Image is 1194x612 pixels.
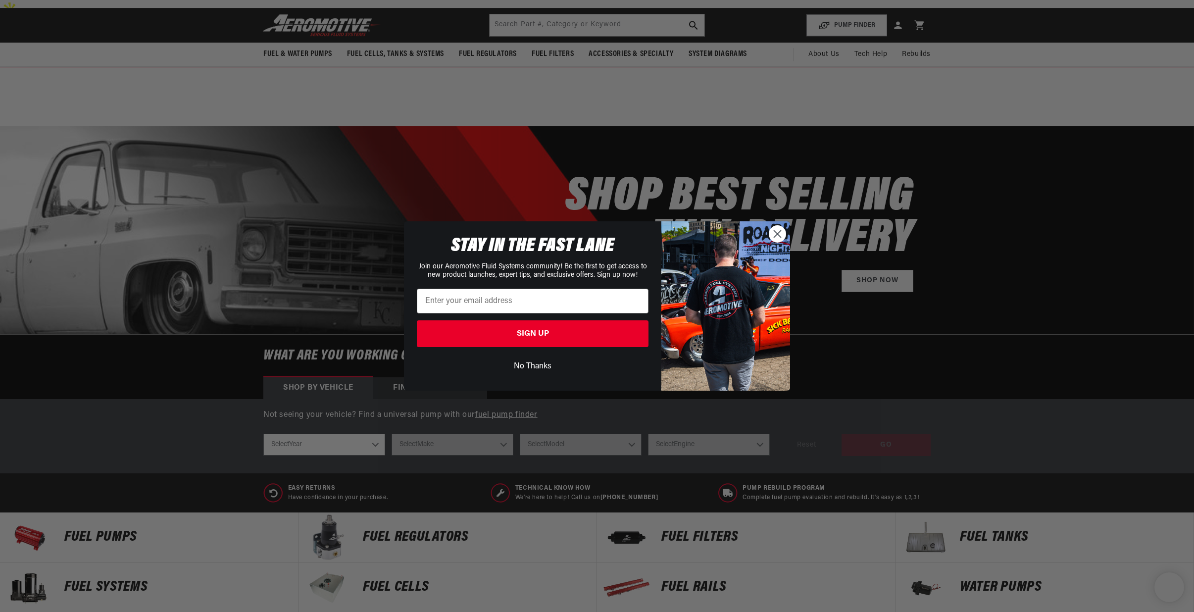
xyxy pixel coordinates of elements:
button: No Thanks [417,357,648,376]
input: Enter your email address [417,289,648,313]
span: STAY IN THE FAST LANE [451,236,614,256]
button: Close dialog [769,225,786,243]
span: Join our Aeromotive Fluid Systems community! Be the first to get access to new product launches, ... [419,263,647,279]
img: 9278e0a8-2f18-4465-98b4-5c473baabe7a.jpeg [661,221,790,391]
button: SIGN UP [417,320,648,347]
